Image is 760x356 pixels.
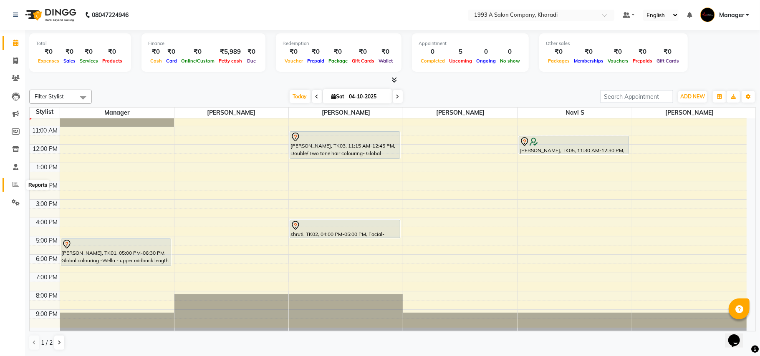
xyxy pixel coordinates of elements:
[283,40,395,47] div: Redemption
[700,8,715,22] img: Manager
[26,180,49,190] div: Reports
[35,163,60,172] div: 1:00 PM
[174,108,288,118] span: [PERSON_NAME]
[330,93,347,100] span: Sat
[41,338,53,347] span: 1 / 2
[217,47,244,57] div: ₹5,989
[572,47,606,57] div: ₹0
[600,90,673,103] input: Search Appointment
[419,47,447,57] div: 0
[35,310,60,318] div: 9:00 PM
[35,93,64,100] span: Filter Stylist
[326,47,350,57] div: ₹0
[36,58,61,64] span: Expenses
[36,47,61,57] div: ₹0
[244,47,259,57] div: ₹0
[35,255,60,263] div: 6:00 PM
[78,47,100,57] div: ₹0
[305,47,326,57] div: ₹0
[35,291,60,300] div: 8:00 PM
[78,58,100,64] span: Services
[631,47,654,57] div: ₹0
[61,58,78,64] span: Sales
[376,58,395,64] span: Wallet
[403,108,517,118] span: [PERSON_NAME]
[347,90,389,103] input: 2025-10-04
[179,58,217,64] span: Online/Custom
[498,47,522,57] div: 0
[21,3,78,27] img: logo
[290,132,400,158] div: [PERSON_NAME], TK03, 11:15 AM-12:45 PM, Double/ Two tone hair colouring- Global Change With Preli...
[290,90,311,103] span: Today
[631,58,654,64] span: Prepaids
[376,47,395,57] div: ₹0
[283,47,305,57] div: ₹0
[245,58,258,64] span: Due
[31,126,60,135] div: 11:00 AM
[518,108,632,118] span: Navi S
[350,58,376,64] span: Gift Cards
[419,40,522,47] div: Appointment
[546,47,572,57] div: ₹0
[164,47,179,57] div: ₹0
[30,108,60,116] div: Stylist
[725,323,752,348] iframe: chat widget
[61,47,78,57] div: ₹0
[350,47,376,57] div: ₹0
[289,108,403,118] span: [PERSON_NAME]
[654,47,681,57] div: ₹0
[290,220,400,238] div: shruti, TK02, 04:00 PM-05:00 PM, Facial-Signature Facial Oily Skin - [DEMOGRAPHIC_DATA]
[164,58,179,64] span: Card
[326,58,350,64] span: Package
[419,58,447,64] span: Completed
[474,58,498,64] span: Ongoing
[546,40,681,47] div: Other sales
[632,108,747,118] span: [PERSON_NAME]
[546,58,572,64] span: Packages
[35,273,60,282] div: 7:00 PM
[447,47,474,57] div: 5
[217,58,244,64] span: Petty cash
[678,91,707,103] button: ADD NEW
[92,3,129,27] b: 08047224946
[179,47,217,57] div: ₹0
[148,40,259,47] div: Finance
[100,47,124,57] div: ₹0
[31,145,60,153] div: 12:00 PM
[519,136,629,154] div: [PERSON_NAME], TK05, 11:30 AM-12:30 PM, Hair Cut with Wella Hair wash - [DEMOGRAPHIC_DATA]
[606,58,631,64] span: Vouchers
[35,218,60,227] div: 4:00 PM
[680,93,705,100] span: ADD NEW
[305,58,326,64] span: Prepaid
[474,47,498,57] div: 0
[60,108,174,118] span: Manager
[719,11,744,20] span: Manager
[654,58,681,64] span: Gift Cards
[447,58,474,64] span: Upcoming
[35,236,60,245] div: 5:00 PM
[61,239,171,266] div: [PERSON_NAME], TK01, 05:00 PM-06:30 PM, Global colouring -Wella - upper midback length - [DEMOGRA...
[35,200,60,208] div: 3:00 PM
[498,58,522,64] span: No show
[572,58,606,64] span: Memberships
[606,47,631,57] div: ₹0
[283,58,305,64] span: Voucher
[148,47,164,57] div: ₹0
[36,40,124,47] div: Total
[100,58,124,64] span: Products
[148,58,164,64] span: Cash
